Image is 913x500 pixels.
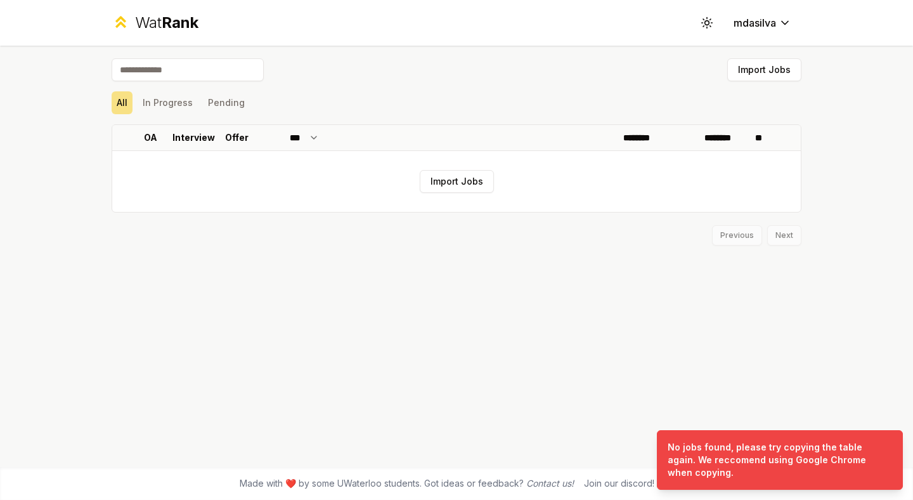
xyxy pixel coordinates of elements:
div: No jobs found, please try copying the table again. We reccomend using Google Chrome when copying. [668,441,887,479]
button: Pending [203,91,250,114]
button: Import Jobs [727,58,801,81]
span: Rank [162,13,198,32]
p: OA [144,131,157,144]
span: mdasilva [734,15,776,30]
button: mdasilva [723,11,801,34]
span: Made with ❤️ by some UWaterloo students. Got ideas or feedback? [240,477,574,490]
p: Offer [225,131,249,144]
button: In Progress [138,91,198,114]
a: Contact us! [526,478,574,489]
button: All [112,91,133,114]
div: Wat [135,13,198,33]
button: Import Jobs [420,170,494,193]
div: Join our discord! [584,477,654,490]
p: Interview [172,131,215,144]
a: WatRank [112,13,198,33]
